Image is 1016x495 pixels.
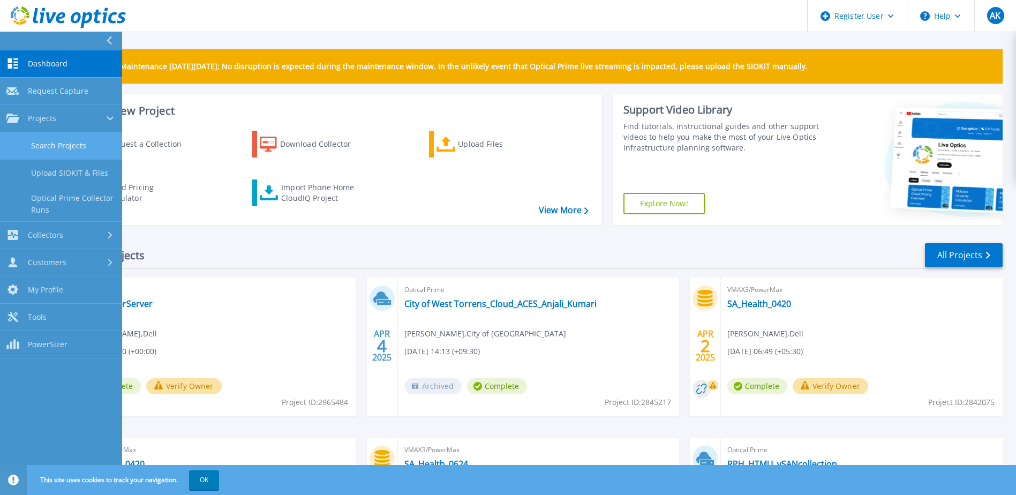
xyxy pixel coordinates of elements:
span: Optical Prime [727,444,996,456]
span: VMAX3/PowerMax [404,444,673,456]
a: City of West Torrens_Cloud_ACES_Anjali_Kumari [404,298,597,309]
span: PowerSizer [28,340,67,349]
span: [PERSON_NAME] , City of [GEOGRAPHIC_DATA] [404,328,566,340]
span: Project ID: 2845217 [605,396,671,408]
div: Cloud Pricing Calculator [105,182,191,204]
a: Download Collector [252,131,372,157]
a: SA_Health_0624 [404,459,468,469]
div: Support Video Library [623,103,822,117]
a: Cloud Pricing Calculator [76,179,195,206]
div: Request a Collection [107,133,192,155]
span: Dashboard [28,59,67,69]
span: Customers [28,258,66,267]
p: Scheduled Maintenance [DATE][DATE]: No disruption is expected during the maintenance window. In t... [80,62,808,71]
span: 4 [377,341,387,350]
span: Optical Prime [404,284,673,296]
span: 2 [701,341,710,350]
span: RVTools [81,284,350,296]
span: Project ID: 2965484 [282,396,348,408]
h3: Start a New Project [76,105,588,117]
div: APR 2025 [372,326,392,365]
a: RPH_HTMU_vSANcollection [727,459,837,469]
span: My Profile [28,285,63,295]
a: SA_Health_0420 [727,298,791,309]
span: Project ID: 2842075 [928,396,995,408]
span: Archived [404,378,462,394]
button: Verify Owner [146,378,222,394]
div: Download Collector [280,133,366,155]
span: Collectors [28,230,63,240]
span: Projects [28,114,56,123]
a: Upload Files [429,131,548,157]
a: Explore Now! [623,193,705,214]
a: All Projects [925,243,1003,267]
span: [DATE] 06:49 (+05:30) [727,346,803,357]
button: OK [189,470,219,490]
span: Tools [28,312,47,322]
div: APR 2025 [695,326,716,365]
span: VMAX3/PowerMax [81,444,350,456]
span: AK [990,11,1000,20]
span: Complete [467,378,527,394]
div: Upload Files [458,133,544,155]
span: VMAX3/PowerMax [727,284,996,296]
button: Verify Owner [793,378,868,394]
span: Complete [727,378,787,394]
span: [PERSON_NAME] , Dell [727,328,803,340]
span: Request Capture [28,86,88,96]
div: Import Phone Home CloudIQ Project [281,182,365,204]
span: This site uses cookies to track your navigation. [29,470,219,490]
a: Request a Collection [76,131,195,157]
div: Find tutorials, instructional guides and other support videos to help you make the most of your L... [623,121,822,153]
a: View More [539,205,589,215]
span: [DATE] 14:13 (+09:30) [404,346,480,357]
